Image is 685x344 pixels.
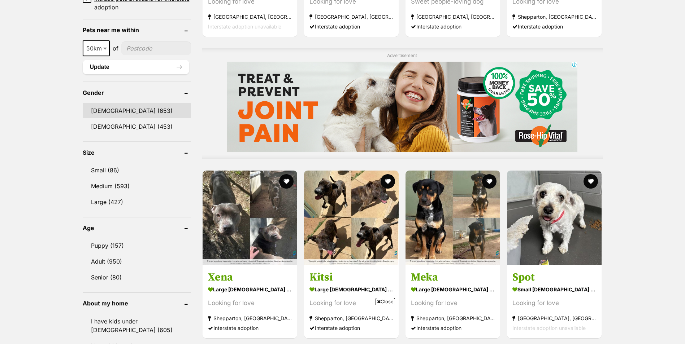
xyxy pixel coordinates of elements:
strong: large [DEMOGRAPHIC_DATA] Dog [411,284,495,294]
header: Pets near me within [83,27,191,33]
span: 50km [83,40,110,56]
a: Small (86) [83,163,191,178]
div: Looking for love [512,298,596,308]
h3: Spot [512,270,596,284]
div: Looking for love [208,298,292,308]
header: Age [83,225,191,231]
span: 50km [83,43,109,53]
button: favourite [279,174,294,189]
strong: large [DEMOGRAPHIC_DATA] Dog [208,284,292,294]
a: Adult (950) [83,254,191,269]
header: About my home [83,300,191,306]
span: Close [376,298,395,305]
strong: [GEOGRAPHIC_DATA], [GEOGRAPHIC_DATA] [208,12,292,22]
a: Xena large [DEMOGRAPHIC_DATA] Dog Looking for love Shepparton, [GEOGRAPHIC_DATA] Interstate adoption [203,265,297,338]
a: Large (427) [83,194,191,210]
button: favourite [381,174,395,189]
div: Interstate adoption [411,22,495,31]
input: postcode [121,41,191,55]
div: Advertisement [202,48,603,159]
header: Gender [83,89,191,96]
strong: Shepparton, [GEOGRAPHIC_DATA] [208,313,292,323]
div: Looking for love [309,298,393,308]
img: Xena - American Staffordshire Terrier Dog [203,171,297,265]
iframe: Advertisement [211,308,474,340]
button: favourite [584,174,598,189]
span: of [113,44,118,53]
span: Interstate adoption unavailable [208,23,281,30]
img: Spot - Maltese Dog [507,171,602,265]
a: [DEMOGRAPHIC_DATA] (653) [83,103,191,118]
iframe: Advertisement [227,62,577,152]
div: Interstate adoption [208,323,292,332]
a: [DEMOGRAPHIC_DATA] (453) [83,119,191,134]
strong: [GEOGRAPHIC_DATA], [GEOGRAPHIC_DATA] [309,12,393,22]
h3: Xena [208,270,292,284]
strong: [GEOGRAPHIC_DATA], [GEOGRAPHIC_DATA] [411,12,495,22]
div: Interstate adoption [512,22,596,31]
strong: large [DEMOGRAPHIC_DATA] Dog [309,284,393,294]
header: Size [83,149,191,156]
h3: Meka [411,270,495,284]
a: Puppy (157) [83,238,191,253]
a: Kitsi large [DEMOGRAPHIC_DATA] Dog Looking for love Shepparton, [GEOGRAPHIC_DATA] Interstate adop... [304,265,399,338]
a: I have kids under [DEMOGRAPHIC_DATA] (605) [83,314,191,338]
button: Update [83,60,189,74]
img: Kitsi - German Shepherd Dog x Staffordshire Bull Terrier Dog [304,171,399,265]
strong: small [DEMOGRAPHIC_DATA] Dog [512,284,596,294]
div: Looking for love [411,298,495,308]
div: Interstate adoption [309,22,393,31]
img: Meka - Rottweiler Dog [406,171,500,265]
a: Spot small [DEMOGRAPHIC_DATA] Dog Looking for love [GEOGRAPHIC_DATA], [GEOGRAPHIC_DATA] Interstat... [507,265,602,338]
a: Meka large [DEMOGRAPHIC_DATA] Dog Looking for love Shepparton, [GEOGRAPHIC_DATA] Interstate adoption [406,265,500,338]
span: Interstate adoption unavailable [512,325,586,331]
a: Senior (80) [83,270,191,285]
strong: [GEOGRAPHIC_DATA], [GEOGRAPHIC_DATA] [512,313,596,323]
button: favourite [482,174,497,189]
a: Medium (593) [83,178,191,194]
h3: Kitsi [309,270,393,284]
strong: Shepparton, [GEOGRAPHIC_DATA] [512,12,596,22]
